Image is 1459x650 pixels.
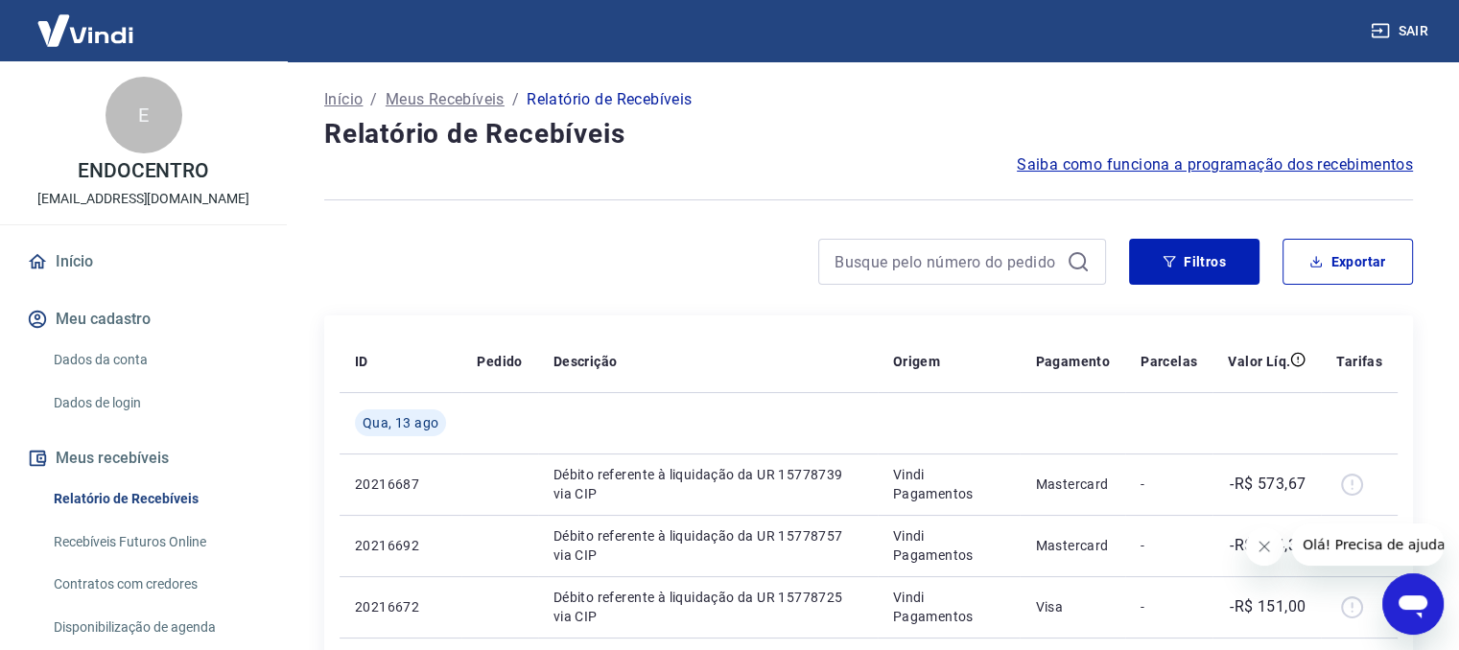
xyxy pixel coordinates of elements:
a: Contratos com credores [46,565,264,604]
a: Relatório de Recebíveis [46,479,264,519]
p: Mastercard [1035,536,1110,555]
p: Relatório de Recebíveis [527,88,692,111]
button: Sair [1367,13,1436,49]
p: ID [355,352,368,371]
p: Vindi Pagamentos [893,526,1005,565]
p: - [1141,475,1197,494]
a: Saiba como funciona a programação dos recebimentos [1017,153,1413,176]
a: Início [23,241,264,283]
p: -R$ 151,00 [1230,595,1306,618]
input: Busque pelo número do pedido [835,247,1059,276]
p: Origem [893,352,940,371]
p: / [512,88,519,111]
a: Disponibilização de agenda [46,608,264,647]
button: Meus recebíveis [23,437,264,479]
span: Qua, 13 ago [363,413,438,432]
button: Meu cadastro [23,298,264,340]
iframe: Fechar mensagem [1245,527,1283,566]
p: 20216672 [355,597,446,616]
p: Parcelas [1141,352,1197,371]
p: 20216687 [355,475,446,494]
p: - [1141,597,1197,616]
p: / [370,88,377,111]
p: Valor Líq. [1228,352,1290,371]
p: [EMAIL_ADDRESS][DOMAIN_NAME] [37,189,249,209]
p: Débito referente à liquidação da UR 15778757 via CIP [553,526,862,565]
p: -R$ 573,67 [1230,473,1306,496]
p: Vindi Pagamentos [893,588,1005,626]
p: 20216692 [355,536,446,555]
p: ENDOCENTRO [78,161,210,181]
p: Débito referente à liquidação da UR 15778739 via CIP [553,465,862,503]
a: Meus Recebíveis [386,88,505,111]
p: Tarifas [1336,352,1382,371]
button: Filtros [1129,239,1259,285]
button: Exportar [1283,239,1413,285]
iframe: Botão para abrir a janela de mensagens [1382,573,1444,635]
div: E [106,77,182,153]
p: Vindi Pagamentos [893,465,1005,503]
h4: Relatório de Recebíveis [324,115,1413,153]
iframe: Mensagem da empresa [1291,523,1444,566]
p: - [1141,536,1197,555]
a: Recebíveis Futuros Online [46,522,264,562]
p: Pagamento [1035,352,1110,371]
p: Mastercard [1035,475,1110,494]
p: Descrição [553,352,618,371]
a: Início [324,88,363,111]
p: -R$ 314,33 [1230,534,1306,557]
p: Débito referente à liquidação da UR 15778725 via CIP [553,588,862,626]
img: Vindi [23,1,148,59]
span: Olá! Precisa de ajuda? [12,13,161,29]
p: Visa [1035,597,1110,616]
a: Dados de login [46,383,264,423]
a: Dados da conta [46,340,264,380]
p: Pedido [477,352,522,371]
